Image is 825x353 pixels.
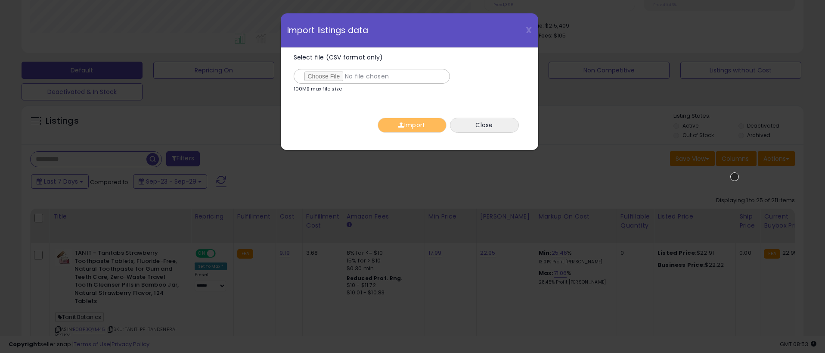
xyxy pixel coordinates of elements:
span: Import listings data [287,26,369,34]
span: X [526,24,532,36]
span: Select file (CSV format only) [294,53,383,62]
button: Close [450,118,519,133]
p: 100MB max file size [294,87,342,91]
button: Import [378,118,447,133]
